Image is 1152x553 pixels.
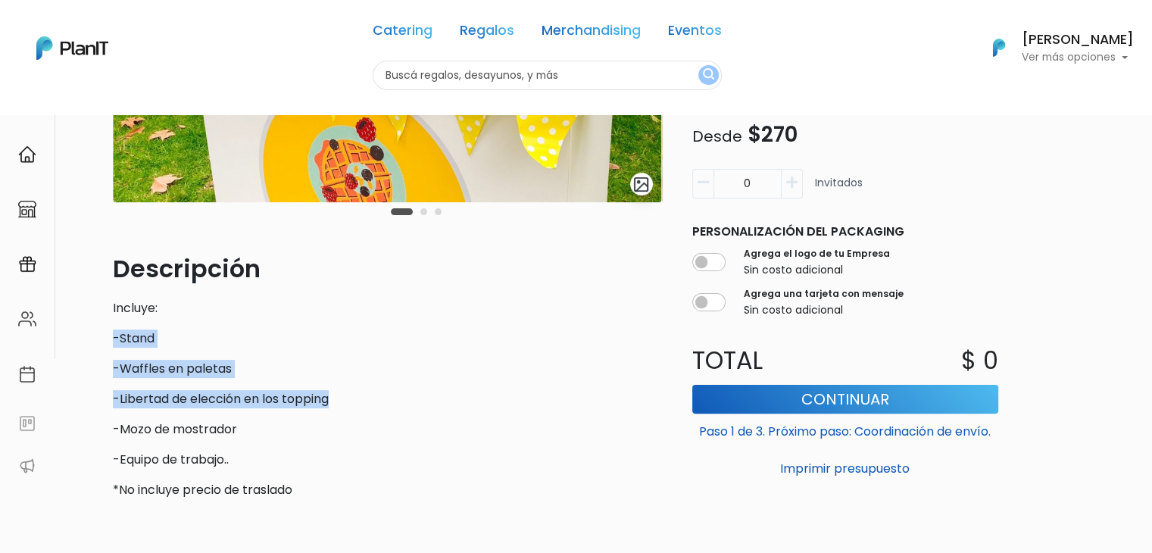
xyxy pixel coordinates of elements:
p: Ver más opciones [1022,52,1134,63]
div: ¿Necesitás ayuda? [78,14,218,44]
img: feedback-78b5a0c8f98aac82b08bfc38622c3050aee476f2c9584af64705fc4e61158814.svg [18,414,36,433]
button: Carousel Page 1 (Current Slide) [391,208,413,215]
p: -Equipo de trabajo.. [113,451,662,469]
p: Descripción [113,251,662,287]
button: PlanIt Logo [PERSON_NAME] Ver más opciones [973,28,1134,67]
img: calendar-87d922413cdce8b2cf7b7f5f62616a5cf9e4887200fb71536465627b3292af00.svg [18,365,36,383]
div: Carousel Pagination [387,202,445,220]
label: Agrega el logo de tu Empresa [744,247,890,261]
img: partners-52edf745621dab592f3b2c58e3bca9d71375a7ef29c3b500c9f145b62cc070d4.svg [18,457,36,475]
p: Personalización del packaging [692,223,998,241]
img: campaigns-02234683943229c281be62815700db0a1741e53638e28bf9629b52c665b00959.svg [18,255,36,273]
p: -Mozo de mostrador [113,420,662,439]
p: Sin costo adicional [744,262,890,278]
a: Merchandising [542,24,641,42]
button: Carousel Page 3 [435,208,442,215]
h6: [PERSON_NAME] [1022,33,1134,47]
p: Paso 1 de 3. Próximo paso: Coordinación de envío. [692,417,998,441]
p: Sin costo adicional [744,302,904,318]
p: -Waffles en paletas [113,360,662,378]
img: home-e721727adea9d79c4d83392d1f703f7f8bce08238fde08b1acbfd93340b81755.svg [18,145,36,164]
img: PlanIt Logo [36,36,108,60]
p: Incluye: [113,299,662,317]
input: Buscá regalos, desayunos, y más [373,61,722,90]
p: $ 0 [961,342,998,379]
span: Desde [692,126,742,147]
a: Catering [373,24,432,42]
img: marketplace-4ceaa7011d94191e9ded77b95e3339b90024bf715f7c57f8cf31f2d8c509eaba.svg [18,200,36,218]
img: gallery-light [632,176,650,193]
p: -Libertad de elección en los topping [113,390,662,408]
button: Imprimir presupuesto [692,456,998,482]
button: Continuar [692,385,998,414]
p: Total [683,342,845,379]
label: Agrega una tarjeta con mensaje [744,287,904,301]
p: Invitados [815,175,863,205]
a: Eventos [668,24,722,42]
a: Regalos [460,24,514,42]
span: $270 [748,120,798,149]
p: -Stand [113,330,662,348]
button: Carousel Page 2 [420,208,427,215]
img: people-662611757002400ad9ed0e3c099ab2801c6687ba6c219adb57efc949bc21e19d.svg [18,310,36,328]
p: *No incluye precio de traslado [113,481,662,499]
img: search_button-432b6d5273f82d61273b3651a40e1bd1b912527efae98b1b7a1b2c0702e16a8d.svg [703,68,714,83]
img: PlanIt Logo [982,31,1016,64]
